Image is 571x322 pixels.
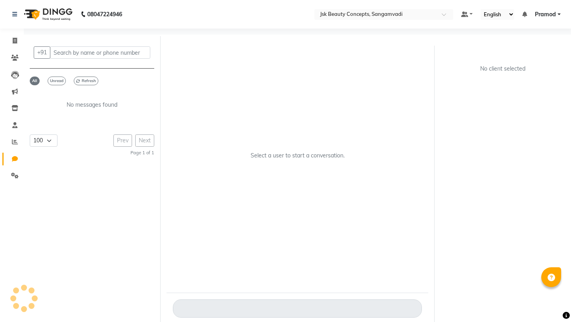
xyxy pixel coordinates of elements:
b: 08047224946 [87,3,122,25]
span: Unread [48,77,66,85]
span: Pramod [535,10,556,19]
span: All [30,77,40,85]
div: No client selected [460,65,546,73]
span: Refresh [74,77,98,85]
small: Page 1 of 1 [130,150,154,155]
p: No messages found [30,101,154,109]
button: +91 [34,46,50,59]
input: Search by name or phone number [50,46,150,59]
img: logo [20,3,75,25]
p: Select a user to start a conversation. [251,151,345,160]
